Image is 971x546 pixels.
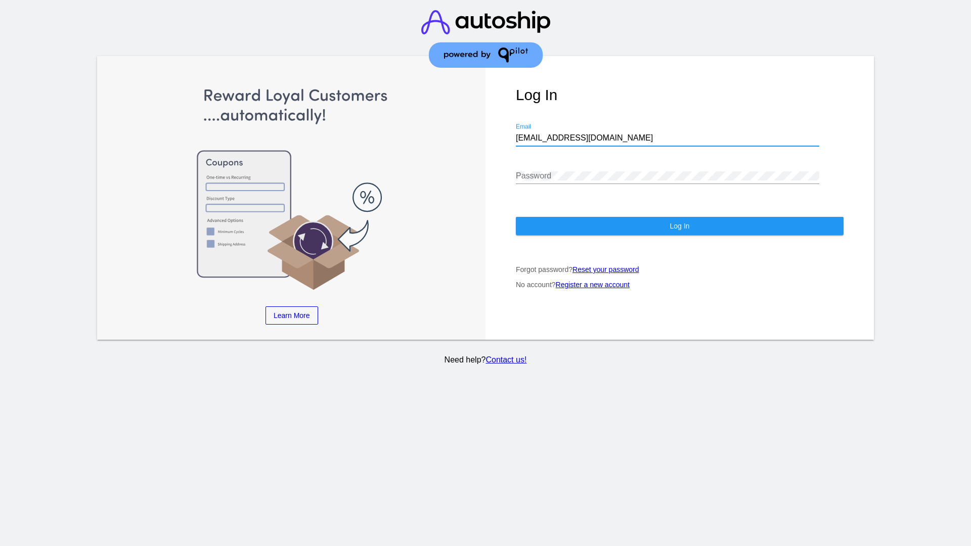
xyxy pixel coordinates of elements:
[516,265,844,274] p: Forgot password?
[485,355,526,364] a: Contact us!
[266,306,318,325] a: Learn More
[572,265,639,274] a: Reset your password
[274,311,310,320] span: Learn More
[96,355,876,365] p: Need help?
[516,133,819,143] input: Email
[516,217,844,235] button: Log In
[516,281,844,289] p: No account?
[556,281,630,289] a: Register a new account
[516,86,844,104] h1: Log In
[128,86,456,291] img: Apply Coupons Automatically to Scheduled Orders with QPilot
[670,222,689,230] span: Log In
